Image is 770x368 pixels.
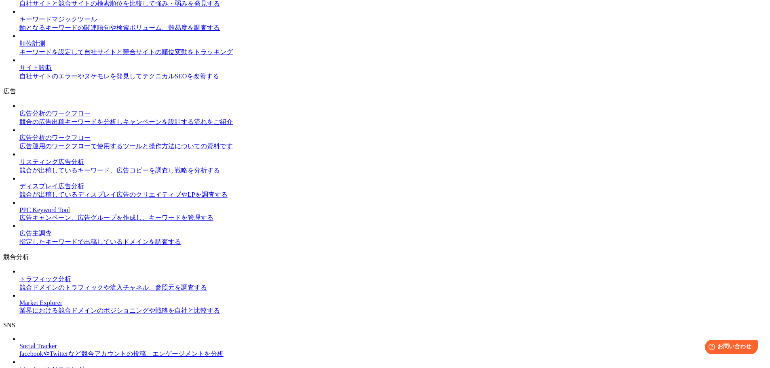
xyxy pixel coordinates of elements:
a: トラフィック分析 競合ドメインのトラフィックや流入チャネル、参照元を調査する [19,268,767,292]
a: サイト診断 自社サイトのエラーやヌケモレを発見してテクニカルSEOを改善する [19,57,767,81]
div: 競合の広告出稿キーワードを分析しキャンペーンを設計する流れをご紹介 [19,118,767,126]
a: ディスプレイ広告分析 競合が出稿しているディスプレイ広告のクリエイティブやLPを調査する [19,175,767,199]
div: リスティング広告分析 [19,158,767,166]
div: 軸となるキーワードの関連語句や検索ボリューム、難易度を調査する [19,24,767,32]
div: 広告キャンペーン、広告グループを作成し、キーワードを管理する [19,214,767,222]
div: 広告分析のワークフロー [19,109,767,118]
a: 広告主調査 指定したキーワードで出稿しているドメインを調査する [19,222,767,246]
div: キーワードマジックツール [19,15,767,24]
div: 業界における競合ドメインのポジショニングや戦略を自社と比較する [19,307,767,315]
div: 競合ドメインのトラフィックや流入チャネル、参照元を調査する [19,284,767,292]
iframe: Help widget launcher [698,336,761,359]
div: 順位計測 [19,40,767,48]
a: リスティング広告分析 競合が出稿しているキーワード、広告コピーを調査し戦略を分析する [19,151,767,175]
div: Market Explorer [19,299,767,307]
div: 自社サイトのエラーやヌケモレを発見してテクニカルSEOを改善する [19,72,767,81]
div: 広告運用のワークフローで使用するツールと操作方法についての資料です [19,142,767,151]
div: 競合が出稿しているキーワード、広告コピーを調査し戦略を分析する [19,166,767,175]
div: 指定したキーワードで出稿しているドメインを調査する [19,238,767,246]
a: 広告分析のワークフロー 競合の広告出稿キーワードを分析しキャンペーンを設計する流れをご紹介 [19,102,767,126]
a: 順位計測 キーワードを設定して自社サイトと競合サイトの順位変動をトラッキング [19,32,767,57]
div: PPC Keyword Tool [19,206,767,214]
div: 競合が出稿しているディスプレイ広告のクリエイティブやLPを調査する [19,191,767,199]
div: トラフィック分析 [19,275,767,284]
div: 広告分析のワークフロー [19,134,767,142]
a: Market Explorer 業界における競合ドメインのポジショニングや戦略を自社と比較する [19,292,767,315]
div: 競合分析 [3,253,767,261]
div: サイト診断 [19,64,767,72]
a: PPC Keyword Tool 広告キャンペーン、広告グループを作成し、キーワードを管理する [19,199,767,222]
a: 広告分析のワークフロー 広告運用のワークフローで使用するツールと操作方法についての資料です [19,126,767,151]
div: キーワードを設定して自社サイトと競合サイトの順位変動をトラッキング [19,48,767,57]
div: Social Tracker [19,343,767,350]
div: 広告 [3,87,767,96]
div: 広告主調査 [19,229,767,238]
div: facebookやTwitterなど競合アカウントの投稿、エンゲージメントを分析 [19,350,767,358]
a: キーワードマジックツール 軸となるキーワードの関連語句や検索ボリューム、難易度を調査する [19,8,767,32]
a: Social Tracker facebookやTwitterなど競合アカウントの投稿、エンゲージメントを分析 [19,335,767,358]
div: ディスプレイ広告分析 [19,182,767,191]
div: SNS [3,322,767,329]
